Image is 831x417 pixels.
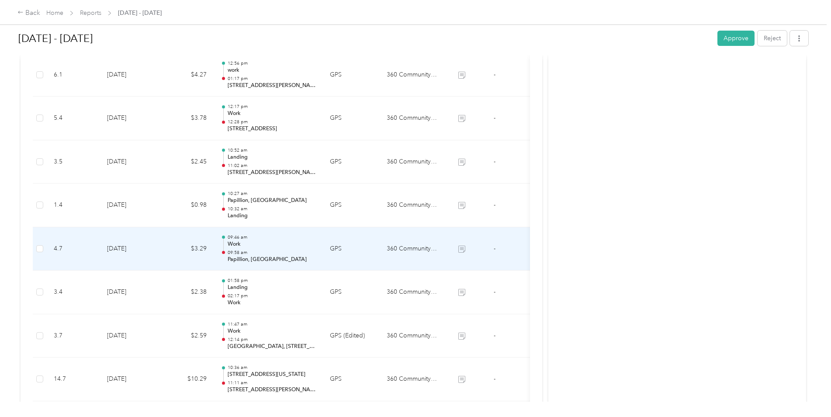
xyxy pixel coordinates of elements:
p: 12:28 pm [228,119,316,125]
td: GPS (Edited) [323,314,380,358]
td: 14.7 [47,358,100,401]
td: [DATE] [100,184,161,227]
p: 01:58 pm [228,278,316,284]
td: 360 Community Services [380,227,445,271]
h1: Sep 1 - 30, 2025 [18,28,711,49]
td: 1.4 [47,184,100,227]
p: [STREET_ADDRESS][PERSON_NAME][US_STATE] [228,386,316,394]
td: 3.5 [47,140,100,184]
span: - [494,375,495,382]
td: GPS [323,140,380,184]
p: Papillion, [GEOGRAPHIC_DATA] [228,256,316,264]
p: 12:14 pm [228,337,316,343]
td: [DATE] [100,97,161,140]
td: GPS [323,227,380,271]
div: Back [17,8,40,18]
p: 10:32 am [228,206,316,212]
p: Work [228,299,316,307]
td: [DATE] [100,227,161,271]
p: 01:17 pm [228,76,316,82]
button: Reject [758,31,787,46]
iframe: Everlance-gr Chat Button Frame [782,368,831,417]
a: Reports [80,9,101,17]
td: $2.45 [161,140,214,184]
td: $4.27 [161,53,214,97]
td: [DATE] [100,314,161,358]
td: 360 Community Services [380,53,445,97]
span: - [494,245,495,252]
td: 3.4 [47,271,100,314]
span: - [494,201,495,208]
td: 360 Community Services [380,140,445,184]
td: 360 Community Services [380,184,445,227]
td: GPS [323,271,380,314]
a: Home [46,9,63,17]
p: 12:17 pm [228,104,316,110]
span: - [494,332,495,339]
p: 02:17 pm [228,293,316,299]
p: 10:36 am [228,365,316,371]
span: - [494,158,495,165]
td: GPS [323,97,380,140]
td: $10.29 [161,358,214,401]
td: [DATE] [100,140,161,184]
td: $2.38 [161,271,214,314]
p: [STREET_ADDRESS][PERSON_NAME] [228,169,316,177]
td: GPS [323,358,380,401]
p: Landing [228,212,316,220]
td: 360 Community Services [380,97,445,140]
p: Landing [228,153,316,161]
td: GPS [323,184,380,227]
td: $2.59 [161,314,214,358]
td: 6.1 [47,53,100,97]
p: 11:11 am [228,380,316,386]
td: 360 Community Services [380,358,445,401]
td: 3.7 [47,314,100,358]
p: 11:02 am [228,163,316,169]
td: 4.7 [47,227,100,271]
p: [STREET_ADDRESS] [228,125,316,133]
p: Papillion, [GEOGRAPHIC_DATA] [228,197,316,205]
p: 10:52 am [228,147,316,153]
td: 5.4 [47,97,100,140]
p: 12:56 pm [228,60,316,66]
p: 11:47 am [228,321,316,327]
span: - [494,114,495,122]
td: [DATE] [100,358,161,401]
span: [DATE] - [DATE] [118,8,162,17]
p: Work [228,327,316,335]
td: GPS [323,53,380,97]
p: [GEOGRAPHIC_DATA], [STREET_ADDRESS] [228,343,316,351]
p: work [228,66,316,74]
td: $3.29 [161,227,214,271]
td: $0.98 [161,184,214,227]
span: - [494,71,495,78]
p: [STREET_ADDRESS][US_STATE] [228,371,316,379]
p: [STREET_ADDRESS][PERSON_NAME][US_STATE] [228,82,316,90]
p: Work [228,110,316,118]
p: 09:46 am [228,234,316,240]
td: 360 Community Services [380,271,445,314]
td: [DATE] [100,53,161,97]
p: 10:27 am [228,191,316,197]
td: $3.78 [161,97,214,140]
p: Work [228,240,316,248]
button: Approve [717,31,755,46]
span: - [494,288,495,295]
p: Landing [228,284,316,292]
td: [DATE] [100,271,161,314]
td: 360 Community Services [380,314,445,358]
p: 09:58 am [228,250,316,256]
